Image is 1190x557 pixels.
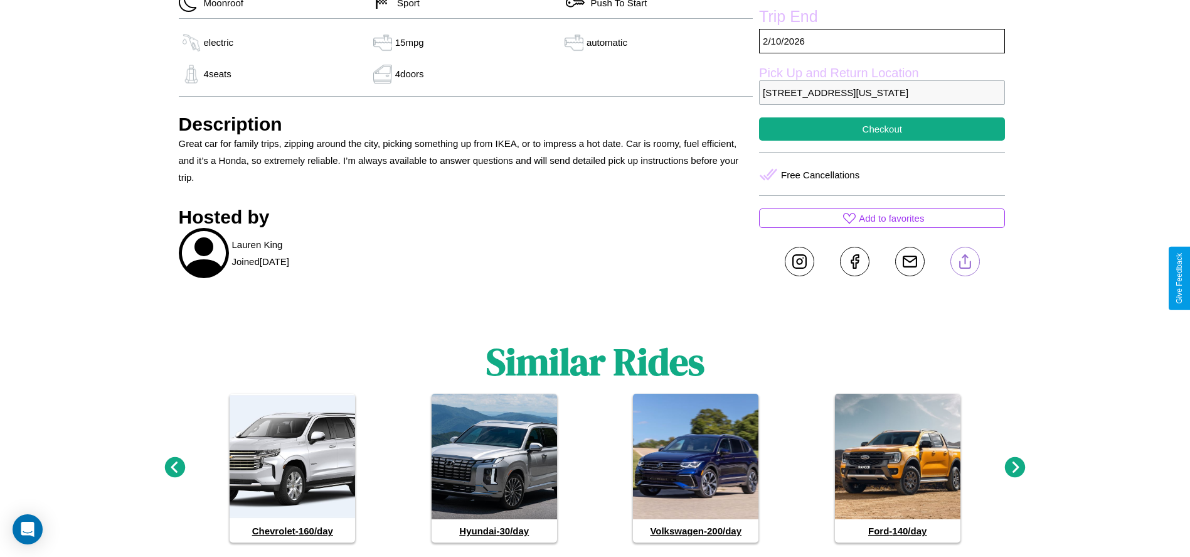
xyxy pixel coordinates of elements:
[561,33,587,52] img: gas
[179,207,753,228] h3: Hosted by
[835,394,960,543] a: Ford-140/day
[759,8,1005,29] label: Trip End
[204,65,231,82] p: 4 seats
[230,519,355,543] h4: Chevrolet - 160 /day
[432,394,557,543] a: Hyundai-30/day
[759,80,1005,105] p: [STREET_ADDRESS][US_STATE]
[859,210,924,227] p: Add to favorites
[633,519,758,543] h4: Volkswagen - 200 /day
[486,336,704,387] h1: Similar Rides
[633,394,758,543] a: Volkswagen-200/day
[432,519,557,543] h4: Hyundai - 30 /day
[370,33,395,52] img: gas
[759,117,1005,141] button: Checkout
[179,33,204,52] img: gas
[179,114,753,135] h3: Description
[759,208,1005,228] button: Add to favorites
[587,34,627,51] p: automatic
[395,34,424,51] p: 15 mpg
[395,65,424,82] p: 4 doors
[179,65,204,84] img: gas
[232,236,283,253] p: Lauren King
[370,65,395,84] img: gas
[759,66,1005,80] label: Pick Up and Return Location
[13,514,43,544] div: Open Intercom Messenger
[781,166,859,183] p: Free Cancellations
[232,253,289,270] p: Joined [DATE]
[179,135,753,186] p: Great car for family trips, zipping around the city, picking something up from IKEA, or to impres...
[204,34,234,51] p: electric
[1175,253,1184,304] div: Give Feedback
[759,29,1005,53] p: 2 / 10 / 2026
[230,394,355,543] a: Chevrolet-160/day
[835,519,960,543] h4: Ford - 140 /day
